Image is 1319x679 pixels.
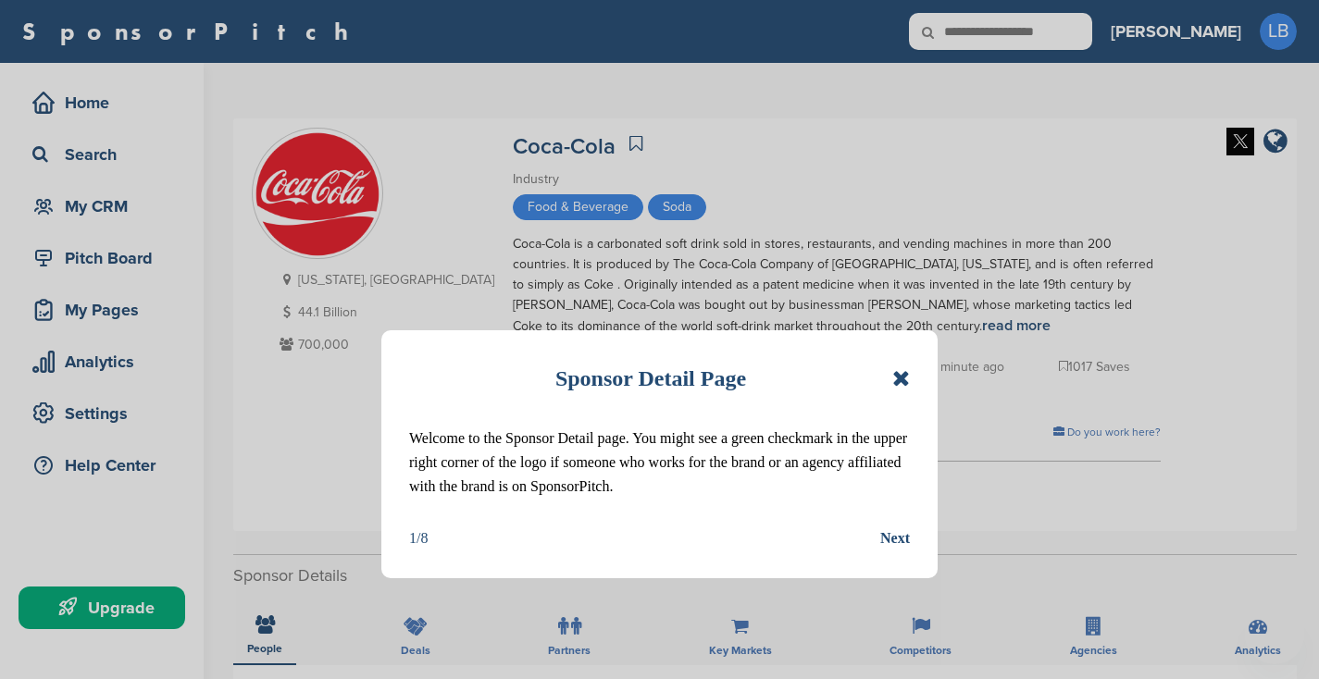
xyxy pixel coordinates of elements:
h1: Sponsor Detail Page [555,358,746,399]
iframe: Button to launch messaging window [1245,605,1304,664]
p: Welcome to the Sponsor Detail page. You might see a green checkmark in the upper right corner of ... [409,426,910,499]
button: Next [880,526,910,550]
div: 1/8 [409,526,428,550]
